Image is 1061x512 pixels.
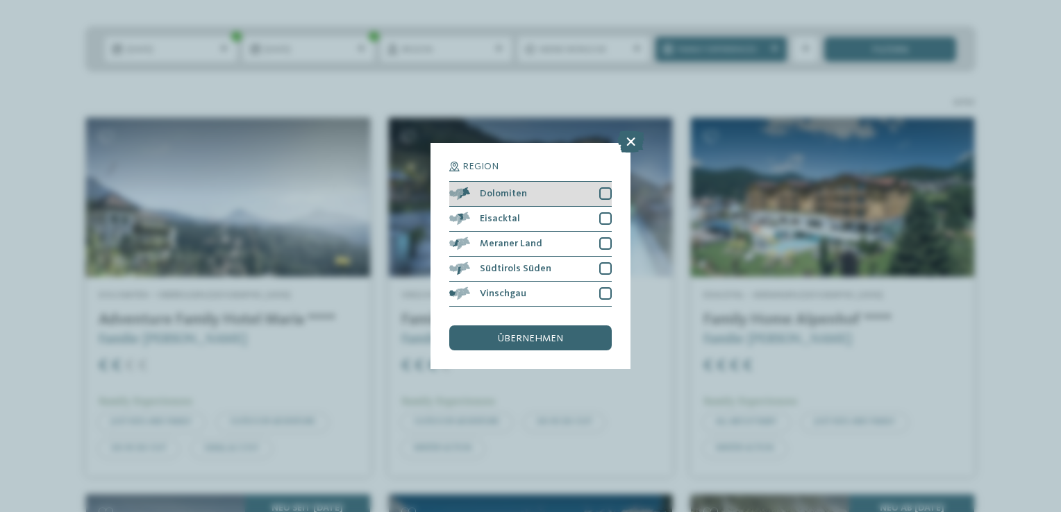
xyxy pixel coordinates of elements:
[480,214,520,223] span: Eisacktal
[480,239,542,248] span: Meraner Land
[480,289,526,298] span: Vinschgau
[498,334,563,343] span: übernehmen
[462,162,499,171] span: Region
[480,189,527,198] span: Dolomiten
[480,264,551,273] span: Südtirols Süden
